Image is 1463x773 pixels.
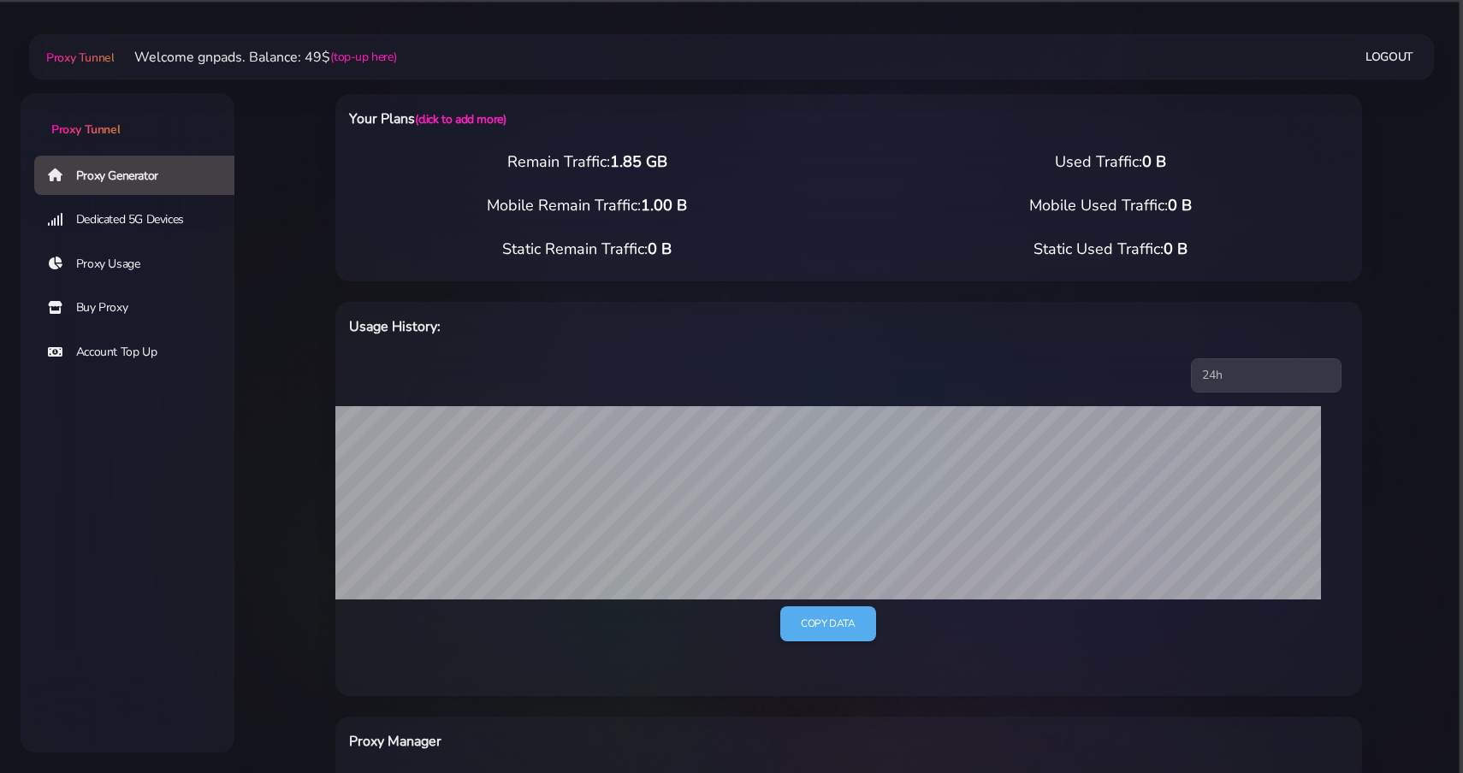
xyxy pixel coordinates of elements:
span: 0 B [648,239,672,259]
a: (click to add more) [415,111,506,127]
span: 0 B [1164,239,1188,259]
a: Proxy Usage [34,245,248,284]
a: Buy Proxy [34,288,248,327]
div: Mobile Remain Traffic: [325,194,849,217]
a: Proxy Tunnel [21,93,234,139]
span: Proxy Tunnel [46,50,114,66]
div: Mobile Used Traffic: [849,194,1372,217]
a: Account Top Up [34,333,248,372]
div: Static Used Traffic: [849,238,1372,261]
a: Dedicated 5G Devices [34,200,248,239]
a: (top-up here) [330,48,396,66]
span: 1.85 GB [610,151,667,172]
span: 0 B [1142,151,1166,172]
div: Static Remain Traffic: [325,238,849,261]
span: 0 B [1168,195,1192,215]
span: Proxy Tunnel [51,121,120,138]
iframe: Webchat Widget [1365,675,1442,752]
h6: Proxy Manager [349,730,923,752]
h6: Your Plans [349,108,923,130]
span: 1.00 B [641,195,687,215]
a: Copy data [780,606,875,641]
a: Proxy Generator [34,156,248,195]
div: Remain Traffic: [325,150,849,174]
div: Used Traffic: [849,150,1372,174]
a: Proxy Tunnel [43,44,114,71]
a: Logout [1365,41,1413,73]
h6: Usage History: [349,316,923,338]
li: Welcome gnpads. Balance: 49$ [114,47,396,68]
